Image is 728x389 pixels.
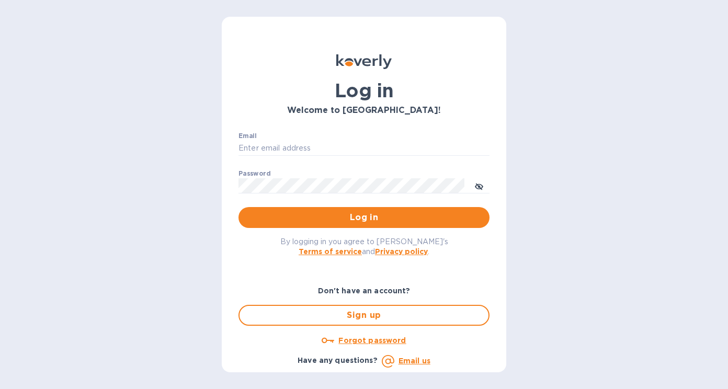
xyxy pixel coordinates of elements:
a: Privacy policy [375,247,428,256]
b: Have any questions? [298,356,378,364]
button: Log in [238,207,490,228]
u: Forgot password [338,336,406,345]
h3: Welcome to [GEOGRAPHIC_DATA]! [238,106,490,116]
span: Log in [247,211,481,224]
img: Koverly [336,54,392,69]
span: Sign up [248,309,480,322]
a: Terms of service [299,247,362,256]
label: Email [238,133,257,139]
input: Enter email address [238,141,490,156]
span: By logging in you agree to [PERSON_NAME]'s and . [280,237,448,256]
button: toggle password visibility [469,175,490,196]
a: Email us [399,357,430,365]
h1: Log in [238,79,490,101]
label: Password [238,170,270,177]
b: Don't have an account? [318,287,411,295]
button: Sign up [238,305,490,326]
